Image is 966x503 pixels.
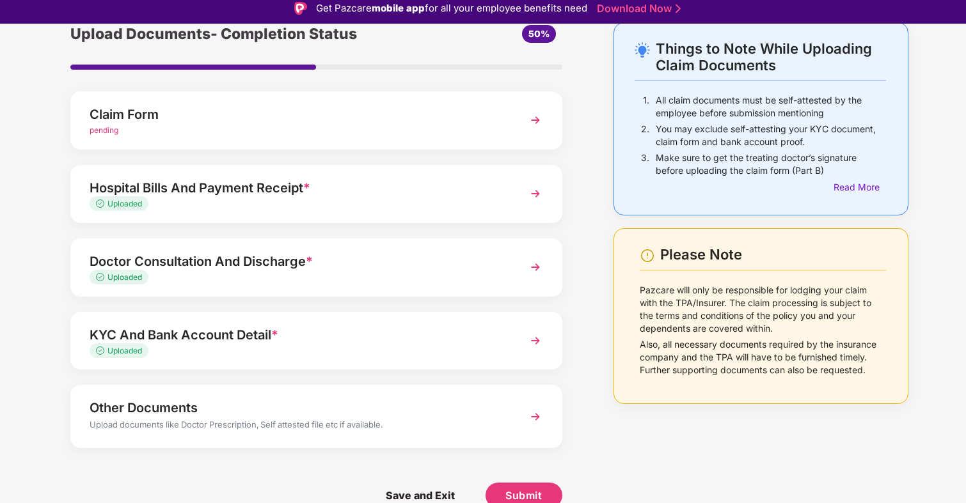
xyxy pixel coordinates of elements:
img: svg+xml;base64,PHN2ZyB4bWxucz0iaHR0cDovL3d3dy53My5vcmcvMjAwMC9zdmciIHdpZHRoPSIxMy4zMzMiIGhlaWdodD... [96,273,107,281]
img: Stroke [676,2,681,15]
p: 2. [641,123,649,148]
img: svg+xml;base64,PHN2ZyBpZD0iTmV4dCIgeG1sbnM9Imh0dHA6Ly93d3cudzMub3JnLzIwMDAvc3ZnIiB3aWR0aD0iMzYiIG... [524,109,547,132]
span: Uploaded [107,199,142,208]
p: 1. [643,94,649,120]
div: Read More [834,180,886,194]
span: pending [90,125,118,135]
img: svg+xml;base64,PHN2ZyBpZD0iTmV4dCIgeG1sbnM9Imh0dHA6Ly93d3cudzMub3JnLzIwMDAvc3ZnIiB3aWR0aD0iMzYiIG... [524,256,547,279]
span: Uploaded [107,346,142,355]
div: Upload Documents- Completion Status [70,22,398,45]
strong: mobile app [372,2,425,14]
div: Other Documents [90,398,505,418]
div: Claim Form [90,104,505,125]
span: Submit [505,488,542,502]
p: 3. [641,151,649,177]
div: Please Note [660,246,886,263]
div: Doctor Consultation And Discharge [90,251,505,272]
img: svg+xml;base64,PHN2ZyB4bWxucz0iaHR0cDovL3d3dy53My5vcmcvMjAwMC9zdmciIHdpZHRoPSIxMy4zMzMiIGhlaWdodD... [96,199,107,208]
span: Uploaded [107,272,142,282]
p: Pazcare will only be responsible for lodging your claim with the TPA/Insurer. The claim processin... [640,284,886,335]
div: Upload documents like Doctor Prescription, Self attested file etc if available. [90,418,505,435]
div: Get Pazcare for all your employee benefits need [316,1,587,16]
img: svg+xml;base64,PHN2ZyBpZD0iTmV4dCIgeG1sbnM9Imh0dHA6Ly93d3cudzMub3JnLzIwMDAvc3ZnIiB3aWR0aD0iMzYiIG... [524,405,547,428]
p: All claim documents must be self-attested by the employee before submission mentioning [656,94,886,120]
img: svg+xml;base64,PHN2ZyBpZD0iV2FybmluZ18tXzI0eDI0IiBkYXRhLW5hbWU9Ildhcm5pbmcgLSAyNHgyNCIgeG1sbnM9Im... [640,248,655,263]
div: KYC And Bank Account Detail [90,325,505,345]
img: svg+xml;base64,PHN2ZyB4bWxucz0iaHR0cDovL3d3dy53My5vcmcvMjAwMC9zdmciIHdpZHRoPSIyNC4wOTMiIGhlaWdodD... [635,42,650,58]
p: Make sure to get the treating doctor’s signature before uploading the claim form (Part B) [656,151,886,177]
p: You may exclude self-attesting your KYC document, claim form and bank account proof. [656,123,886,148]
div: Things to Note While Uploading Claim Documents [656,40,886,74]
img: Logo [294,2,307,15]
span: 50% [528,28,550,39]
p: Also, all necessary documents required by the insurance company and the TPA will have to be furni... [640,338,886,376]
div: Hospital Bills And Payment Receipt [90,178,505,198]
img: svg+xml;base64,PHN2ZyBpZD0iTmV4dCIgeG1sbnM9Imh0dHA6Ly93d3cudzMub3JnLzIwMDAvc3ZnIiB3aWR0aD0iMzYiIG... [524,329,547,352]
img: svg+xml;base64,PHN2ZyBpZD0iTmV4dCIgeG1sbnM9Imh0dHA6Ly93d3cudzMub3JnLzIwMDAvc3ZnIiB3aWR0aD0iMzYiIG... [524,182,547,205]
img: svg+xml;base64,PHN2ZyB4bWxucz0iaHR0cDovL3d3dy53My5vcmcvMjAwMC9zdmciIHdpZHRoPSIxMy4zMzMiIGhlaWdodD... [96,346,107,355]
a: Download Now [597,2,677,15]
